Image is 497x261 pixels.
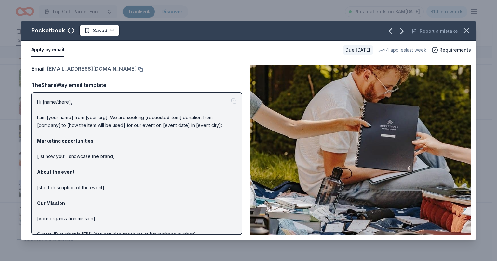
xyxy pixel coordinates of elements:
button: Report a mistake [412,27,458,35]
span: Email : [31,66,137,72]
strong: Our Mission [37,200,65,206]
button: Saved [79,25,120,36]
strong: Marketing opportunities [37,138,94,143]
img: Image for Rocketbook [250,65,471,235]
span: Saved [93,27,107,34]
a: [EMAIL_ADDRESS][DOMAIN_NAME] [47,65,137,73]
button: Apply by email [31,43,64,57]
span: Requirements [439,46,471,54]
div: TheShareWay email template [31,81,242,89]
button: Requirements [432,46,471,54]
div: Due [DATE] [343,45,373,55]
div: 4 applies last week [378,46,426,54]
div: Rocketbook [31,25,65,36]
strong: About the event [37,169,74,175]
